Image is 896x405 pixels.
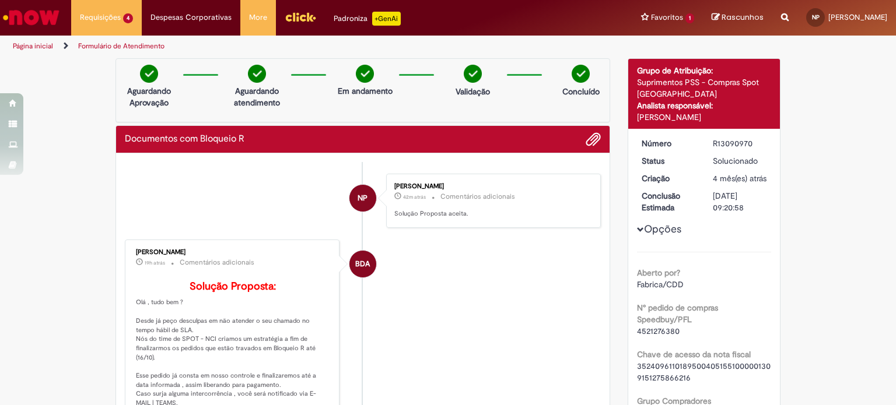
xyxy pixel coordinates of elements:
[338,85,393,97] p: Em andamento
[403,193,426,200] span: 42m atrás
[394,183,589,190] div: [PERSON_NAME]
[637,349,751,360] b: Chave de acesso da nota fiscal
[140,65,158,83] img: check-circle-green.png
[633,138,705,149] dt: Número
[356,65,374,83] img: check-circle-green.png
[9,36,589,57] ul: Trilhas de página
[637,111,772,123] div: [PERSON_NAME]
[403,193,426,200] time: 01/10/2025 09:55:21
[713,155,767,167] div: Solucionado
[349,251,376,277] div: Beatriz De Almeida Castro
[713,172,767,184] div: 23/05/2025 14:20:53
[334,12,401,26] div: Padroniza
[1,6,61,29] img: ServiceNow
[712,12,764,23] a: Rascunhos
[358,184,367,212] span: NP
[685,13,694,23] span: 1
[828,12,887,22] span: [PERSON_NAME]
[812,13,820,21] span: NP
[372,12,401,26] p: +GenAi
[249,12,267,23] span: More
[13,41,53,51] a: Página inicial
[136,249,330,256] div: [PERSON_NAME]
[80,12,121,23] span: Requisições
[713,138,767,149] div: R13090970
[633,155,705,167] dt: Status
[651,12,683,23] span: Favoritos
[713,173,766,184] time: 23/05/2025 14:20:53
[285,8,316,26] img: click_logo_yellow_360x200.png
[637,76,772,100] div: Suprimentos PSS - Compras Spot [GEOGRAPHIC_DATA]
[180,258,254,267] small: Comentários adicionais
[637,326,680,336] span: 4521276380
[464,65,482,83] img: check-circle-green.png
[713,173,766,184] span: 4 mês(es) atrás
[586,132,601,147] button: Adicionar anexos
[562,86,600,97] p: Concluído
[637,65,772,76] div: Grupo de Atribuição:
[633,172,705,184] dt: Criação
[145,259,165,266] span: 19h atrás
[572,65,590,83] img: check-circle-green.png
[123,13,133,23] span: 4
[229,85,285,108] p: Aguardando atendimento
[355,250,370,278] span: BDA
[637,279,684,290] span: Fabrica/CDD
[78,41,164,51] a: Formulário de Atendimento
[125,134,244,145] h2: Documentos com Bloqueio R Histórico de tíquete
[722,12,764,23] span: Rascunhos
[248,65,266,83] img: check-circle-green.png
[637,302,718,325] b: N° pedido de compras Speedbuy/PFL
[150,12,232,23] span: Despesas Corporativas
[456,86,490,97] p: Validação
[637,267,680,278] b: Aberto por?
[637,100,772,111] div: Analista responsável:
[440,192,515,202] small: Comentários adicionais
[121,85,177,108] p: Aguardando Aprovação
[713,190,767,213] div: [DATE] 09:20:58
[394,209,589,219] p: Solução Proposta aceita.
[637,361,771,383] span: 35240961101895004051551000001309151275866216
[190,280,276,293] b: Solução Proposta:
[349,185,376,212] div: Najla Nascimento Pereira
[633,190,705,213] dt: Conclusão Estimada
[145,259,165,266] time: 30/09/2025 15:12:32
